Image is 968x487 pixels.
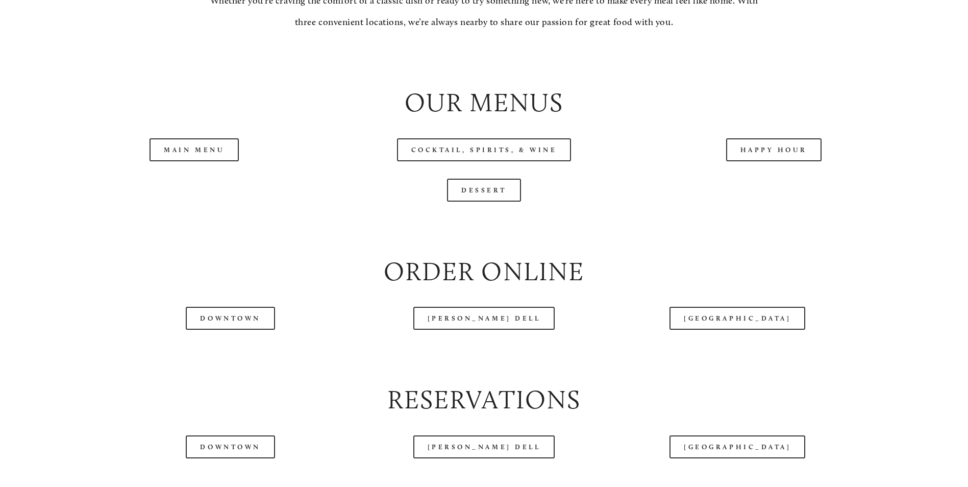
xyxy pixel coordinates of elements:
[186,307,275,330] a: Downtown
[58,254,910,290] h2: Order Online
[58,382,910,418] h2: Reservations
[447,179,521,202] a: Dessert
[150,138,239,161] a: Main Menu
[413,435,555,458] a: [PERSON_NAME] Dell
[397,138,572,161] a: Cocktail, Spirits, & Wine
[186,435,275,458] a: Downtown
[669,435,805,458] a: [GEOGRAPHIC_DATA]
[669,307,805,330] a: [GEOGRAPHIC_DATA]
[726,138,822,161] a: Happy Hour
[58,85,910,121] h2: Our Menus
[413,307,555,330] a: [PERSON_NAME] Dell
